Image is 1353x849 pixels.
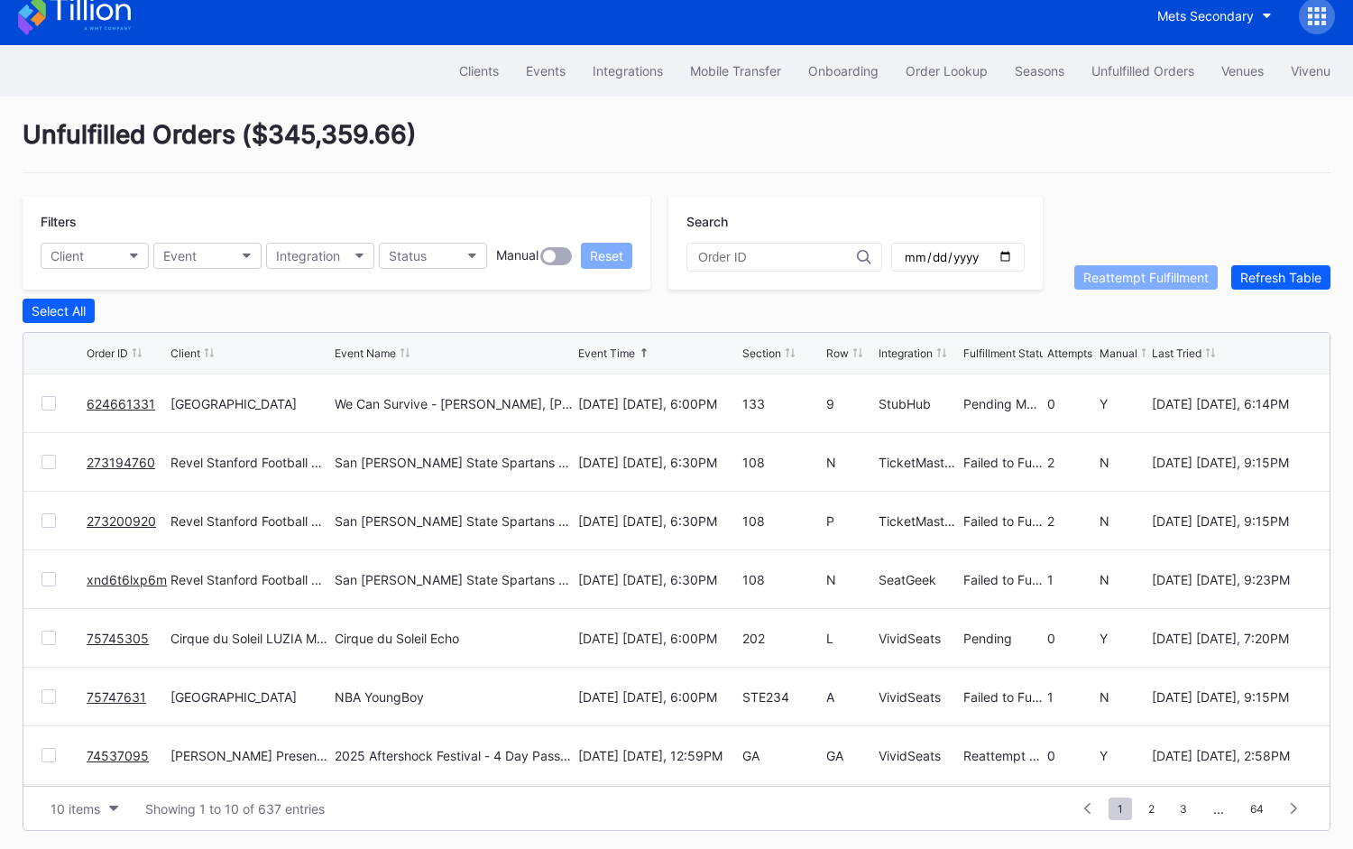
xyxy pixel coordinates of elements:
[51,801,100,817] div: 10 items
[698,250,857,264] input: Order ID
[826,455,874,470] div: N
[1078,54,1208,88] button: Unfulfilled Orders
[795,54,892,88] a: Onboarding
[266,243,374,269] button: Integration
[808,63,879,78] div: Onboarding
[742,513,822,529] div: 108
[170,689,330,705] div: [GEOGRAPHIC_DATA]
[1152,572,1312,587] div: [DATE] [DATE], 9:23PM
[826,396,874,411] div: 9
[963,513,1043,529] div: Failed to Fulfill
[1091,63,1194,78] div: Unfulfilled Orders
[1001,54,1078,88] button: Seasons
[1152,689,1312,705] div: [DATE] [DATE], 9:15PM
[41,214,632,229] div: Filters
[742,631,822,646] div: 202
[1100,689,1147,705] div: N
[1171,798,1196,820] span: 3
[826,346,849,360] div: Row
[87,455,155,470] a: 273194760
[170,455,330,470] div: Revel Stanford Football Secondary
[1047,631,1095,646] div: 0
[1100,748,1147,763] div: Y
[87,572,167,587] a: xnd6t6lxp6m
[1277,54,1344,88] button: Vivenu
[1047,572,1095,587] div: 1
[145,801,325,817] div: Showing 1 to 10 of 637 entries
[578,396,738,411] div: [DATE] [DATE], 6:00PM
[1100,631,1147,646] div: Y
[335,513,574,529] div: San [PERSON_NAME] State Spartans at Stanford Cardinal Football
[87,748,149,763] a: 74537095
[170,631,330,646] div: Cirque du Soleil LUZIA Montreal Secondary Payment Tickets
[512,54,579,88] a: Events
[963,346,1051,360] div: Fulfillment Status
[446,54,512,88] button: Clients
[826,689,874,705] div: A
[335,748,574,763] div: 2025 Aftershock Festival - 4 Day Pass (10/2 - 10/5) (Blink 182, Deftones, Korn, Bring Me The Hori...
[1015,63,1064,78] div: Seasons
[963,631,1043,646] div: Pending
[742,396,822,411] div: 133
[335,396,574,411] div: We Can Survive - [PERSON_NAME], [PERSON_NAME], [PERSON_NAME], Goo Goo Dolls
[963,396,1043,411] div: Pending Manual
[526,63,566,78] div: Events
[41,797,127,821] button: 10 items
[742,572,822,587] div: 108
[1208,54,1277,88] button: Venues
[1231,265,1330,290] button: Refresh Table
[87,689,146,705] a: 75747631
[879,689,958,705] div: VividSeats
[1152,396,1312,411] div: [DATE] [DATE], 6:14PM
[1100,455,1147,470] div: N
[41,243,149,269] button: Client
[153,243,262,269] button: Event
[276,248,340,263] div: Integration
[1152,748,1312,763] div: [DATE] [DATE], 2:58PM
[379,243,487,269] button: Status
[496,247,538,265] div: Manual
[879,513,958,529] div: TicketMasterResale
[1047,396,1095,411] div: 0
[1221,63,1264,78] div: Venues
[1047,455,1095,470] div: 2
[1047,689,1095,705] div: 1
[906,63,988,78] div: Order Lookup
[879,455,958,470] div: TicketMasterResale
[335,631,459,646] div: Cirque du Soleil Echo
[335,689,424,705] div: NBA YoungBoy
[335,455,574,470] div: San [PERSON_NAME] State Spartans at Stanford Cardinal Football
[892,54,1001,88] button: Order Lookup
[23,119,1330,173] div: Unfulfilled Orders ( $345,359.66 )
[963,455,1043,470] div: Failed to Fulfill
[826,513,874,529] div: P
[1083,270,1209,285] div: Reattempt Fulfillment
[170,513,330,529] div: Revel Stanford Football Secondary
[335,572,574,587] div: San [PERSON_NAME] State Spartans at Stanford Cardinal Football
[1139,798,1164,820] span: 2
[170,572,330,587] div: Revel Stanford Football Secondary
[826,572,874,587] div: N
[335,346,396,360] div: Event Name
[1100,572,1147,587] div: N
[578,455,738,470] div: [DATE] [DATE], 6:30PM
[1152,346,1201,360] div: Last Tried
[826,748,874,763] div: GA
[581,243,632,269] button: Reset
[742,748,822,763] div: GA
[742,689,822,705] div: STE234
[1157,8,1254,23] div: Mets Secondary
[879,748,958,763] div: VividSeats
[163,248,197,263] div: Event
[578,748,738,763] div: [DATE] [DATE], 12:59PM
[579,54,676,88] button: Integrations
[1200,801,1238,817] div: ...
[170,346,200,360] div: Client
[578,572,738,587] div: [DATE] [DATE], 6:30PM
[963,748,1043,763] div: Reattempt Fulfillment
